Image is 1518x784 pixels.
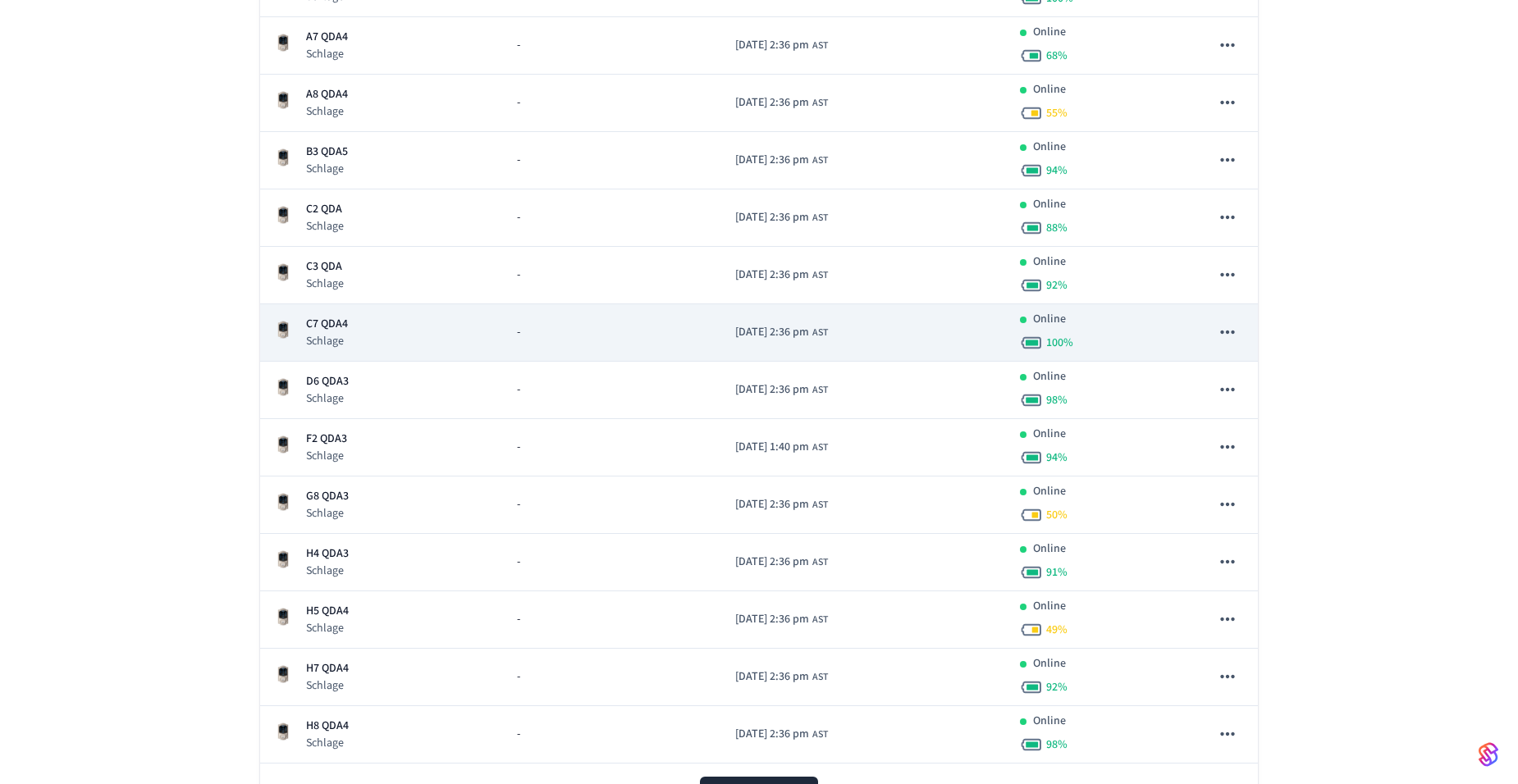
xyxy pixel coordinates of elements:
[306,103,348,120] p: Schlage
[735,381,828,399] div: America/Santo_Domingo
[517,554,520,571] span: -
[1033,253,1066,271] p: Online
[273,320,293,340] img: Schlage Sense Smart Deadbolt with Camelot Trim, Front
[735,668,828,686] div: America/Santo_Domingo
[735,267,828,284] div: America/Santo_Domingo
[812,670,828,685] span: AST
[735,496,809,513] span: [DATE] 2:36 pm
[306,201,344,218] p: C2 QDA
[306,46,348,62] p: Schlage
[306,161,348,177] p: Schlage
[306,735,349,751] p: Schlage
[1046,48,1068,64] span: 68 %
[1046,449,1068,466] span: 94 %
[517,209,520,226] span: -
[1033,139,1066,156] p: Online
[273,262,293,282] img: Schlage Sense Smart Deadbolt with Camelot Trim, Front
[735,726,828,743] div: America/Santo_Domingo
[1046,335,1073,351] span: 100 %
[273,549,293,569] img: Schlage Sense Smart Deadbolt with Camelot Trim, Front
[812,268,828,283] span: AST
[517,94,520,112] span: -
[306,620,349,636] p: Schlage
[306,144,348,161] p: B3 QDA5
[306,316,348,333] p: C7 QDA4
[273,90,293,110] img: Schlage Sense Smart Deadbolt with Camelot Trim, Front
[273,435,293,454] img: Schlage Sense Smart Deadbolt with Camelot Trim, Front
[273,33,293,52] img: Schlage Sense Smart Deadbolt with Camelot Trim, Front
[517,496,520,513] span: -
[1033,598,1066,615] p: Online
[273,148,293,167] img: Schlage Sense Smart Deadbolt with Camelot Trim, Front
[1046,679,1068,695] span: 92 %
[735,267,809,284] span: [DATE] 2:36 pm
[306,276,344,292] p: Schlage
[735,37,809,54] span: [DATE] 2:36 pm
[306,660,349,677] p: H7 QDA4
[812,211,828,226] span: AST
[1033,426,1066,443] p: Online
[1046,507,1068,523] span: 50 %
[306,373,349,390] p: D6 QDA3
[273,664,293,684] img: Schlage Sense Smart Deadbolt with Camelot Trim, Front
[735,324,828,341] div: America/Santo_Domingo
[735,611,828,628] div: America/Santo_Domingo
[517,668,520,686] span: -
[306,545,349,563] p: H4 QDA3
[306,505,349,522] p: Schlage
[306,603,349,620] p: H5 QDA4
[517,324,520,341] span: -
[1033,196,1066,213] p: Online
[812,383,828,398] span: AST
[1033,368,1066,385] p: Online
[1046,162,1068,179] span: 94 %
[735,94,828,112] div: America/Santo_Domingo
[735,611,809,628] span: [DATE] 2:36 pm
[517,611,520,628] span: -
[812,498,828,513] span: AST
[735,439,809,456] span: [DATE] 1:40 pm
[273,205,293,225] img: Schlage Sense Smart Deadbolt with Camelot Trim, Front
[1033,311,1066,328] p: Online
[1033,713,1066,730] p: Online
[1033,81,1066,98] p: Online
[735,37,828,54] div: America/Santo_Domingo
[735,726,809,743] span: [DATE] 2:36 pm
[517,152,520,169] span: -
[273,377,293,397] img: Schlage Sense Smart Deadbolt with Camelot Trim, Front
[306,333,348,349] p: Schlage
[1046,736,1068,753] span: 98 %
[273,722,293,741] img: Schlage Sense Smart Deadbolt with Camelot Trim, Front
[1046,564,1068,581] span: 91 %
[735,381,809,399] span: [DATE] 2:36 pm
[1033,655,1066,672] p: Online
[306,677,349,694] p: Schlage
[812,613,828,627] span: AST
[1046,392,1068,408] span: 98 %
[735,94,809,112] span: [DATE] 2:36 pm
[812,326,828,340] span: AST
[1033,540,1066,558] p: Online
[812,96,828,111] span: AST
[735,209,809,226] span: [DATE] 2:36 pm
[306,718,349,735] p: H8 QDA4
[1046,622,1068,638] span: 49 %
[306,86,348,103] p: A8 QDA4
[735,152,809,169] span: [DATE] 2:36 pm
[1046,220,1068,236] span: 88 %
[735,209,828,226] div: America/Santo_Domingo
[517,267,520,284] span: -
[306,390,349,407] p: Schlage
[306,258,344,276] p: C3 QDA
[306,218,344,235] p: Schlage
[306,448,347,464] p: Schlage
[517,381,520,399] span: -
[1046,105,1068,121] span: 55 %
[306,488,349,505] p: G8 QDA3
[812,440,828,455] span: AST
[1033,24,1066,41] p: Online
[1046,277,1068,294] span: 92 %
[273,607,293,627] img: Schlage Sense Smart Deadbolt with Camelot Trim, Front
[1479,741,1498,768] img: SeamLogoGradient.69752ec5.svg
[812,153,828,168] span: AST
